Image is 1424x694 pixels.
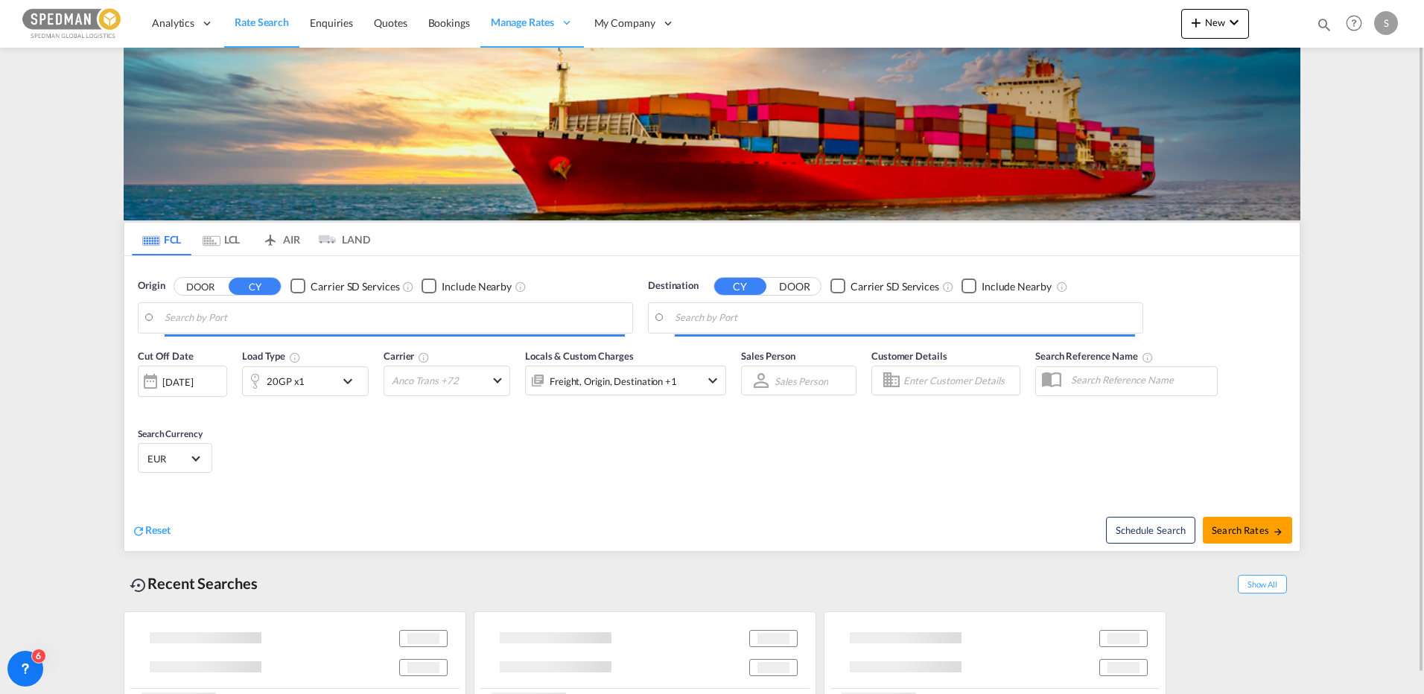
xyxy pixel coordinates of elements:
md-icon: icon-magnify [1316,16,1332,33]
span: Locals & Custom Charges [525,350,634,362]
div: Help [1341,10,1374,37]
div: Freight Origin Destination Factory Stuffing [550,371,677,392]
div: Include Nearby [442,279,512,294]
span: Enquiries [310,16,353,29]
md-tab-item: LAND [311,223,370,255]
div: icon-magnify [1316,16,1332,39]
button: DOOR [769,278,821,295]
md-icon: icon-information-outline [289,351,301,363]
span: Rate Search [235,16,289,28]
md-tab-item: FCL [132,223,191,255]
div: 20GP x1icon-chevron-down [242,366,369,396]
span: Search Rates [1212,524,1283,536]
div: [DATE] [162,375,193,389]
md-select: Sales Person [773,370,830,392]
md-icon: Unchecked: Ignores neighbouring ports when fetching rates.Checked : Includes neighbouring ports w... [515,281,527,293]
div: Carrier SD Services [311,279,399,294]
md-icon: icon-chevron-down [1225,13,1243,31]
md-tab-item: AIR [251,223,311,255]
div: [DATE] [138,366,227,397]
span: Show All [1238,575,1287,593]
input: Enter Customer Details [903,369,1015,392]
md-icon: Unchecked: Search for CY (Container Yard) services for all selected carriers.Checked : Search for... [942,281,954,293]
button: Note: By default Schedule search will only considerorigin ports, destination ports and cut off da... [1106,517,1195,544]
span: Carrier [384,350,430,362]
div: S [1374,11,1398,35]
span: Analytics [152,16,194,31]
md-checkbox: Checkbox No Ink [422,278,512,294]
md-icon: icon-airplane [261,231,279,242]
button: CY [229,278,281,295]
md-checkbox: Checkbox No Ink [830,278,939,294]
span: Quotes [374,16,407,29]
input: Search Reference Name [1064,369,1217,391]
md-icon: Unchecked: Search for CY (Container Yard) services for all selected carriers.Checked : Search for... [402,281,414,293]
span: Destination [648,278,699,293]
md-icon: The selected Trucker/Carrierwill be displayed in the rate results If the rates are from another f... [418,351,430,363]
span: Reset [145,523,171,536]
span: Customer Details [871,350,947,362]
md-icon: Unchecked: Ignores neighbouring ports when fetching rates.Checked : Includes neighbouring ports w... [1056,281,1068,293]
md-pagination-wrapper: Use the left and right arrow keys to navigate between tabs [132,223,370,255]
img: LCL+%26+FCL+BACKGROUND.png [124,48,1300,220]
span: Bookings [428,16,470,29]
span: Manage Rates [491,15,554,30]
md-icon: icon-chevron-down [704,372,722,389]
div: Include Nearby [982,279,1052,294]
md-icon: icon-refresh [132,524,145,538]
md-checkbox: Checkbox No Ink [961,278,1052,294]
span: Load Type [242,350,301,362]
md-tab-item: LCL [191,223,251,255]
span: My Company [594,16,655,31]
span: Search Currency [138,428,203,439]
span: New [1187,16,1243,28]
button: CY [714,278,766,295]
md-icon: icon-arrow-right [1273,526,1283,537]
div: Carrier SD Services [851,279,939,294]
span: Origin [138,278,165,293]
img: c12ca350ff1b11efb6b291369744d907.png [22,7,123,40]
span: Sales Person [741,350,795,362]
button: DOOR [174,278,226,295]
input: Search by Port [165,307,625,329]
div: Recent Searches [124,567,264,600]
div: 20GP x1 [267,371,305,392]
input: Search by Port [675,307,1135,329]
span: Search Reference Name [1035,350,1154,362]
md-datepicker: Select [138,395,149,416]
button: Search Ratesicon-arrow-right [1203,517,1292,544]
md-icon: Your search will be saved by the below given name [1142,351,1154,363]
md-icon: icon-plus 400-fg [1187,13,1205,31]
button: icon-plus 400-fgNewicon-chevron-down [1181,9,1249,39]
md-checkbox: Checkbox No Ink [290,278,399,294]
span: Help [1341,10,1367,36]
md-icon: icon-chevron-down [339,372,364,390]
div: Freight Origin Destination Factory Stuffingicon-chevron-down [525,366,726,395]
div: Origin DOOR CY Checkbox No InkUnchecked: Search for CY (Container Yard) services for all selected... [124,256,1300,551]
md-icon: icon-backup-restore [130,576,147,594]
span: Cut Off Date [138,350,194,362]
md-select: Select Currency: € EUREuro [146,448,204,469]
div: icon-refreshReset [132,523,171,539]
span: EUR [147,452,189,465]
